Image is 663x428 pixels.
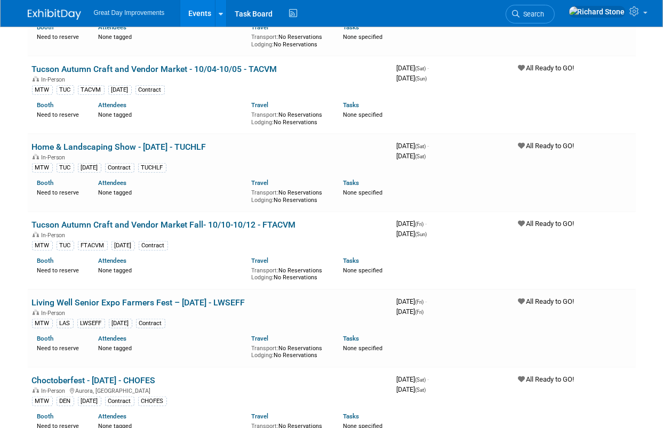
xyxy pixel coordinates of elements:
[42,310,69,317] span: In-Person
[37,413,54,420] a: Booth
[426,297,427,305] span: -
[518,142,574,150] span: All Ready to GO!
[98,187,243,197] div: None tagged
[416,387,426,393] span: (Sat)
[105,163,134,173] div: Contract
[343,34,382,41] span: None specified
[37,343,83,352] div: Need to reserve
[109,319,132,328] div: [DATE]
[251,352,274,359] span: Lodging:
[397,220,427,228] span: [DATE]
[78,397,101,406] div: [DATE]
[32,220,296,230] a: Tucson Autumn Craft and Vendor Market Fall- 10/10-10/12 - FTACVM
[32,64,277,74] a: Tucson Autumn Craft and Vendor Market - 10/04-10/05 - TACVM
[32,319,53,328] div: MTW
[251,197,274,204] span: Lodging:
[397,297,427,305] span: [DATE]
[33,387,39,393] img: In-Person Event
[518,64,574,72] span: All Ready to GO!
[251,31,327,48] div: No Reservations No Reservations
[37,335,54,342] a: Booth
[98,335,126,342] a: Attendees
[251,101,268,109] a: Travel
[428,375,429,383] span: -
[57,241,74,251] div: TUC
[251,111,278,118] span: Transport:
[343,345,382,352] span: None specified
[397,375,429,383] span: [DATE]
[57,397,74,406] div: DEN
[518,220,574,228] span: All Ready to GO!
[98,265,243,274] div: None tagged
[251,187,327,204] div: No Reservations No Reservations
[37,23,54,31] a: Booth
[37,187,83,197] div: Need to reserve
[111,241,135,251] div: [DATE]
[416,154,426,159] span: (Sat)
[518,297,574,305] span: All Ready to GO!
[77,319,105,328] div: LWSEFF
[42,232,69,239] span: In-Person
[37,179,54,187] a: Booth
[416,143,426,149] span: (Sat)
[32,241,53,251] div: MTW
[416,221,424,227] span: (Fri)
[343,23,359,31] a: Tasks
[343,189,382,196] span: None specified
[428,64,429,72] span: -
[397,230,427,238] span: [DATE]
[251,34,278,41] span: Transport:
[343,335,359,342] a: Tasks
[343,413,359,420] a: Tasks
[32,142,206,152] a: Home & Landscaping Show - [DATE] - TUCHLF
[251,345,278,352] span: Transport:
[343,111,382,118] span: None specified
[136,319,165,328] div: Contract
[33,154,39,159] img: In-Person Event
[343,101,359,109] a: Tasks
[343,179,359,187] a: Tasks
[32,375,156,385] a: Choctoberfest - [DATE] - CHOFES
[569,6,626,18] img: Richard Stone
[33,76,39,82] img: In-Person Event
[32,163,53,173] div: MTW
[108,85,132,95] div: [DATE]
[37,257,54,264] a: Booth
[98,179,126,187] a: Attendees
[416,309,424,315] span: (Fri)
[78,241,108,251] div: FTACVM
[78,85,105,95] div: TACVM
[78,163,101,173] div: [DATE]
[343,257,359,264] a: Tasks
[98,343,243,352] div: None tagged
[37,265,83,274] div: Need to reserve
[428,142,429,150] span: -
[32,85,53,95] div: MTW
[416,231,427,237] span: (Sun)
[37,101,54,109] a: Booth
[251,179,268,187] a: Travel
[98,109,243,119] div: None tagged
[518,375,574,383] span: All Ready to GO!
[57,85,74,95] div: TUC
[57,319,74,328] div: LAS
[98,31,243,41] div: None tagged
[426,220,427,228] span: -
[37,31,83,41] div: Need to reserve
[251,343,327,359] div: No Reservations No Reservations
[32,297,245,308] a: Living Well Senior Expo Farmers Fest – [DATE] - LWSEFF
[251,413,268,420] a: Travel
[251,274,274,281] span: Lodging:
[416,299,424,305] span: (Fri)
[506,5,555,23] a: Search
[251,119,274,126] span: Lodging:
[397,152,426,160] span: [DATE]
[42,76,69,83] span: In-Person
[397,64,429,72] span: [DATE]
[251,267,278,274] span: Transport:
[94,9,165,17] span: Great Day Improvements
[138,163,166,173] div: TUCHLF
[32,397,53,406] div: MTW
[57,163,74,173] div: TUC
[42,387,69,394] span: In-Person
